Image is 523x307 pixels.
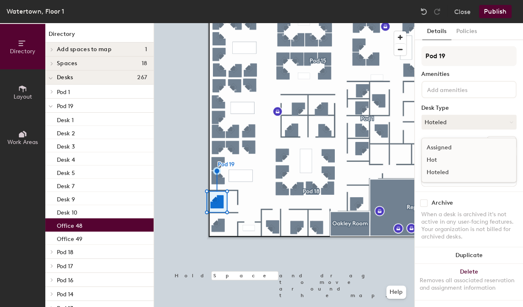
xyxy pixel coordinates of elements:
div: Assigned [422,142,504,154]
p: Desk 7 [57,180,75,190]
span: Directory [10,48,35,55]
p: Office 49 [57,233,82,243]
p: Office 48 [57,220,82,229]
button: Duplicate [415,247,523,264]
div: Hoteled [422,166,504,179]
button: DeleteRemoves all associated reservation and assignment information [415,264,523,300]
div: Watertown, Floor 1 [7,6,64,17]
input: Add amenities [425,84,500,94]
div: Hot [422,154,504,166]
span: Pod 14 [57,291,73,298]
span: Spaces [57,60,77,67]
div: Amenities [421,71,516,78]
p: Desk 3 [57,141,75,150]
span: Add spaces to map [57,46,112,53]
p: Desk 9 [57,194,75,203]
span: Pod 19 [57,103,73,110]
button: Publish [479,5,511,18]
div: Removes all associated reservation and assignment information [420,277,518,292]
span: Pod 18 [57,249,73,256]
span: 1 [145,46,147,53]
span: 267 [137,74,147,81]
p: Desk 10 [57,207,77,216]
button: Policies [451,23,482,40]
span: Pod 1 [57,89,70,96]
button: Details [422,23,451,40]
div: Archive [432,200,453,206]
h1: Directory [45,30,154,43]
button: Hoteled [421,115,516,130]
span: Desks [57,74,73,81]
button: Ungroup [486,136,516,150]
button: Close [454,5,471,18]
span: Layout [14,93,32,100]
p: Desk 2 [57,128,75,137]
p: Desk 1 [57,114,74,124]
div: Desk Type [421,105,516,111]
div: When a desk is archived it's not active in any user-facing features. Your organization is not bil... [421,211,516,241]
span: Pod 16 [57,277,73,284]
span: Pod 17 [57,263,73,270]
p: Desk 4 [57,154,75,163]
img: Redo [433,7,441,16]
p: Desk 5 [57,167,75,177]
span: Work Areas [7,139,38,146]
button: Help [386,286,406,299]
img: Undo [420,7,428,16]
span: 18 [141,60,147,67]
